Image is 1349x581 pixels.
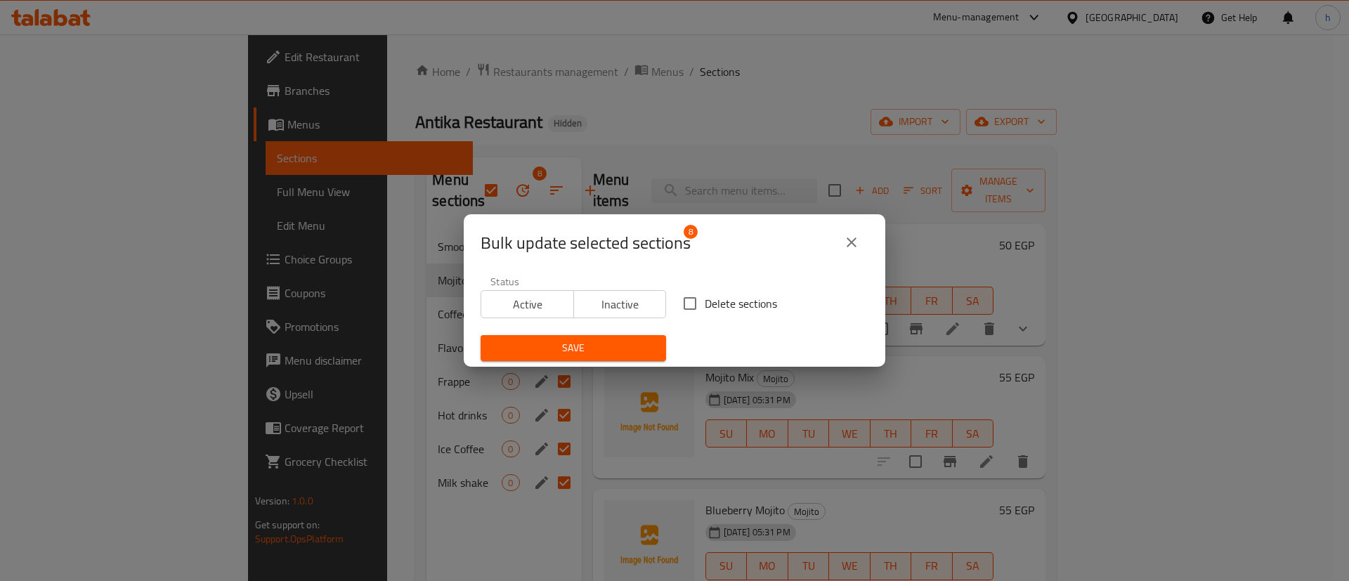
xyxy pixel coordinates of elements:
[835,226,868,259] button: close
[481,290,574,318] button: Active
[487,294,568,315] span: Active
[684,225,698,239] span: 8
[481,335,666,361] button: Save
[580,294,661,315] span: Inactive
[705,295,777,312] span: Delete sections
[481,232,691,254] span: Selected section count
[573,290,667,318] button: Inactive
[492,339,655,357] span: Save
